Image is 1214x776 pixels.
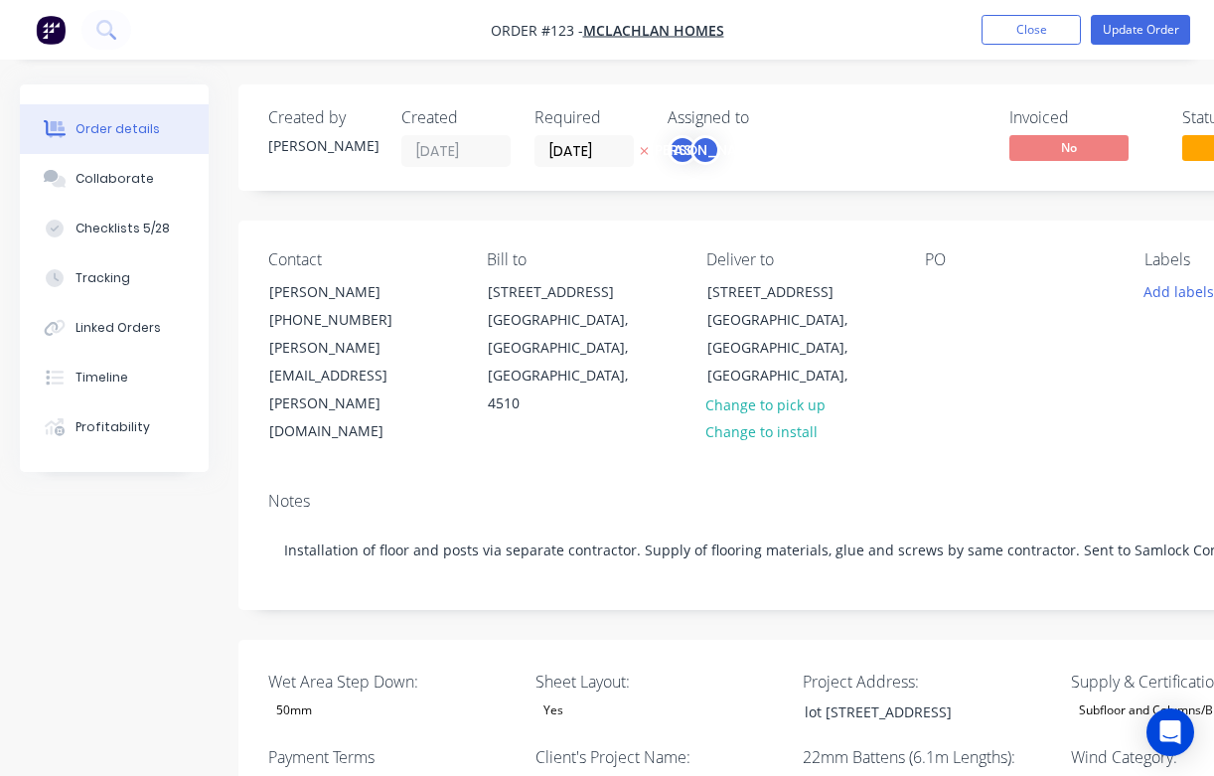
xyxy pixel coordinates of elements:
button: AS[PERSON_NAME] [668,135,720,165]
div: [STREET_ADDRESS] [707,278,872,306]
button: Order details [20,104,209,154]
label: Wet Area Step Down: [268,670,517,694]
div: [STREET_ADDRESS][GEOGRAPHIC_DATA], [GEOGRAPHIC_DATA], [GEOGRAPHIC_DATA], 4510 [471,277,670,418]
div: Created [401,108,511,127]
div: Tracking [76,269,130,287]
label: Project Address: [803,670,1051,694]
div: Created by [268,108,378,127]
div: AS [668,135,697,165]
div: [PERSON_NAME][PHONE_NUMBER][PERSON_NAME][EMAIL_ADDRESS][PERSON_NAME][DOMAIN_NAME] [252,277,451,446]
div: Assigned to [668,108,866,127]
button: Close [982,15,1081,45]
div: Collaborate [76,170,154,188]
img: Factory [36,15,66,45]
span: No [1009,135,1129,160]
button: Collaborate [20,154,209,204]
div: Bill to [487,250,674,269]
div: Order details [76,120,160,138]
div: [PHONE_NUMBER] [269,306,434,334]
a: McLachlan Homes [583,21,724,40]
div: lot [STREET_ADDRESS] [789,698,1037,726]
button: Change to pick up [695,390,836,417]
label: Payment Terms [268,745,517,769]
div: Linked Orders [76,319,161,337]
span: Order #123 - [491,21,583,40]
div: [STREET_ADDRESS][GEOGRAPHIC_DATA], [GEOGRAPHIC_DATA], [GEOGRAPHIC_DATA], [690,277,889,390]
div: [GEOGRAPHIC_DATA], [GEOGRAPHIC_DATA], [GEOGRAPHIC_DATA], 4510 [488,306,653,417]
button: Update Order [1091,15,1190,45]
div: Yes [535,698,571,723]
div: Invoiced [1009,108,1158,127]
label: 22mm Battens (6.1m Lengths): [803,745,1051,769]
button: Change to install [695,418,829,445]
div: [PERSON_NAME][EMAIL_ADDRESS][PERSON_NAME][DOMAIN_NAME] [269,334,434,445]
div: 50mm [268,698,320,723]
div: Required [534,108,644,127]
div: [PERSON_NAME] [269,278,434,306]
button: Checklists 5/28 [20,204,209,253]
button: Tracking [20,253,209,303]
div: [STREET_ADDRESS] [488,278,653,306]
button: Profitability [20,402,209,452]
div: [GEOGRAPHIC_DATA], [GEOGRAPHIC_DATA], [GEOGRAPHIC_DATA], [707,306,872,389]
div: Checklists 5/28 [76,220,170,237]
button: Linked Orders [20,303,209,353]
button: Timeline [20,353,209,402]
label: Client's Project Name: [535,745,784,769]
label: Sheet Layout: [535,670,784,694]
div: PO [925,250,1112,269]
div: Contact [268,250,455,269]
div: [PERSON_NAME] [268,135,378,156]
div: Open Intercom Messenger [1146,708,1194,756]
div: Deliver to [706,250,893,269]
div: Profitability [76,418,150,436]
div: [PERSON_NAME] [690,135,720,165]
div: Timeline [76,369,128,387]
